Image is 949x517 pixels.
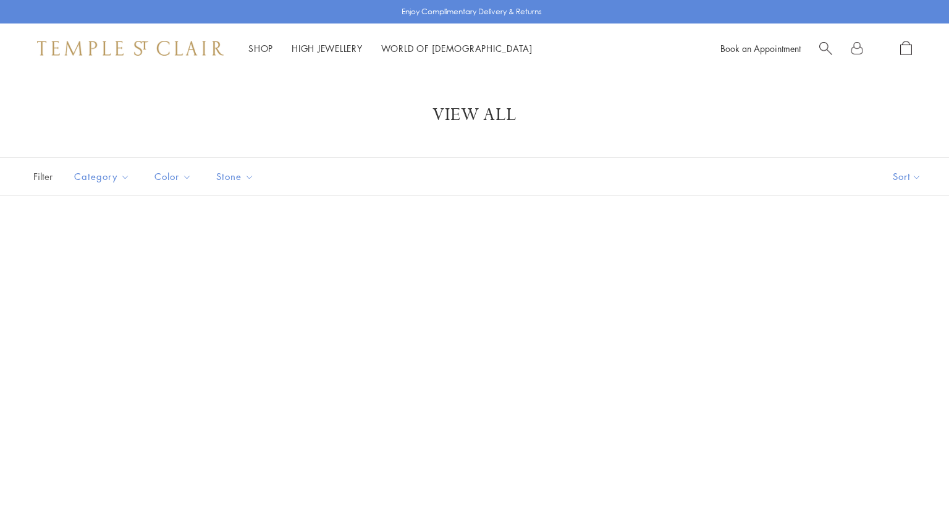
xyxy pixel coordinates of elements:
a: High JewelleryHigh Jewellery [292,42,363,54]
span: Category [68,169,139,184]
p: Enjoy Complimentary Delivery & Returns [402,6,542,18]
h1: View All [49,104,900,126]
a: Book an Appointment [720,42,801,54]
a: World of [DEMOGRAPHIC_DATA]World of [DEMOGRAPHIC_DATA] [381,42,533,54]
nav: Main navigation [248,41,533,56]
a: Open Shopping Bag [900,41,912,56]
img: Temple St. Clair [37,41,224,56]
button: Category [65,163,139,190]
a: ShopShop [248,42,273,54]
button: Show sort by [865,158,949,195]
button: Stone [207,163,263,190]
a: Search [819,41,832,56]
button: Color [145,163,201,190]
span: Stone [210,169,263,184]
span: Color [148,169,201,184]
